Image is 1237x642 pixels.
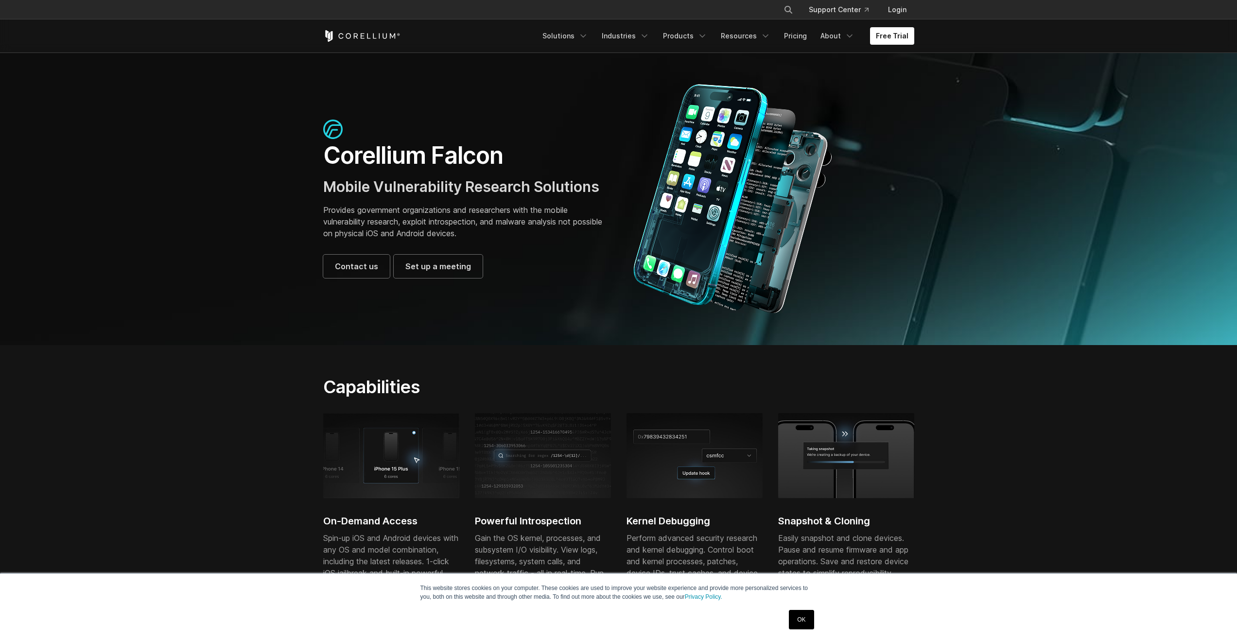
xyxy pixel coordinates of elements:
[335,260,378,272] span: Contact us
[628,84,837,314] img: Corellium_Falcon Hero 1
[405,260,471,272] span: Set up a meeting
[323,255,390,278] a: Contact us
[627,532,763,614] div: Perform advanced security research and kernel debugging. Control boot and kernel processes, patch...
[801,1,876,18] a: Support Center
[870,27,914,45] a: Free Trial
[880,1,914,18] a: Login
[778,413,914,498] img: Process of taking snapshot and creating a backup of the iPhone virtual device.
[323,141,609,170] h1: Corellium Falcon
[780,1,797,18] button: Search
[475,514,611,528] h2: Powerful Introspection
[323,204,609,239] p: Provides government organizations and researchers with the mobile vulnerability research, exploit...
[685,593,722,600] a: Privacy Policy.
[627,413,763,498] img: Kernel debugging, update hook
[323,376,711,398] h2: Capabilities
[323,30,401,42] a: Corellium Home
[778,532,914,614] div: Easily snapshot and clone devices. Pause and resume firmware and app operations. Save and restore...
[789,610,814,629] a: OK
[323,178,599,195] span: Mobile Vulnerability Research Solutions
[323,413,459,498] img: iPhone 15 Plus; 6 cores
[475,413,611,498] img: Coding illustration
[627,514,763,528] h2: Kernel Debugging
[537,27,594,45] a: Solutions
[323,532,459,614] div: Spin-up iOS and Android devices with any OS and model combination, including the latest releases....
[596,27,655,45] a: Industries
[778,514,914,528] h2: Snapshot & Cloning
[323,514,459,528] h2: On-Demand Access
[475,532,611,602] div: Gain the OS kernel, processes, and subsystem I/O visibility. View logs, filesystems, system calls...
[537,27,914,45] div: Navigation Menu
[778,27,813,45] a: Pricing
[420,584,817,601] p: This website stores cookies on your computer. These cookies are used to improve your website expe...
[715,27,776,45] a: Resources
[657,27,713,45] a: Products
[772,1,914,18] div: Navigation Menu
[323,120,343,139] img: falcon-icon
[815,27,860,45] a: About
[394,255,483,278] a: Set up a meeting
